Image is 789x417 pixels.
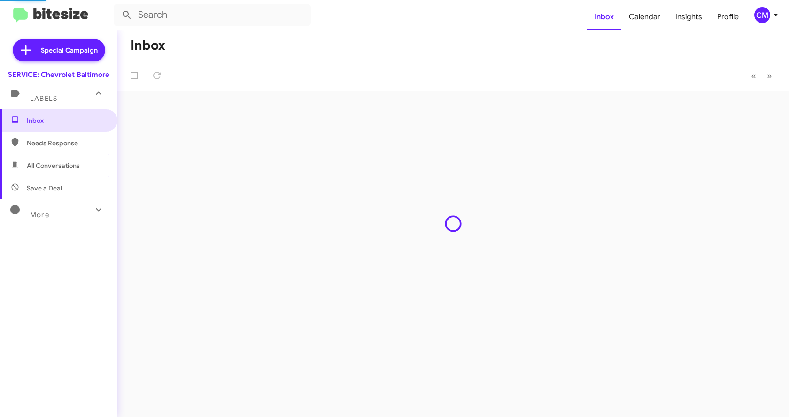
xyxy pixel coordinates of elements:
div: CM [754,7,770,23]
button: Next [761,66,778,85]
span: Save a Deal [27,183,62,193]
span: Needs Response [27,138,107,148]
a: Special Campaign [13,39,105,61]
span: » [767,70,772,82]
span: All Conversations [27,161,80,170]
span: Labels [30,94,57,103]
a: Profile [710,3,746,30]
nav: Page navigation example [746,66,778,85]
a: Calendar [621,3,668,30]
a: Inbox [587,3,621,30]
span: Special Campaign [41,45,98,55]
button: CM [746,7,779,23]
input: Search [114,4,311,26]
h1: Inbox [131,38,165,53]
button: Previous [745,66,762,85]
div: SERVICE: Chevrolet Baltimore [8,70,109,79]
span: More [30,211,49,219]
a: Insights [668,3,710,30]
span: Inbox [27,116,107,125]
span: « [751,70,756,82]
